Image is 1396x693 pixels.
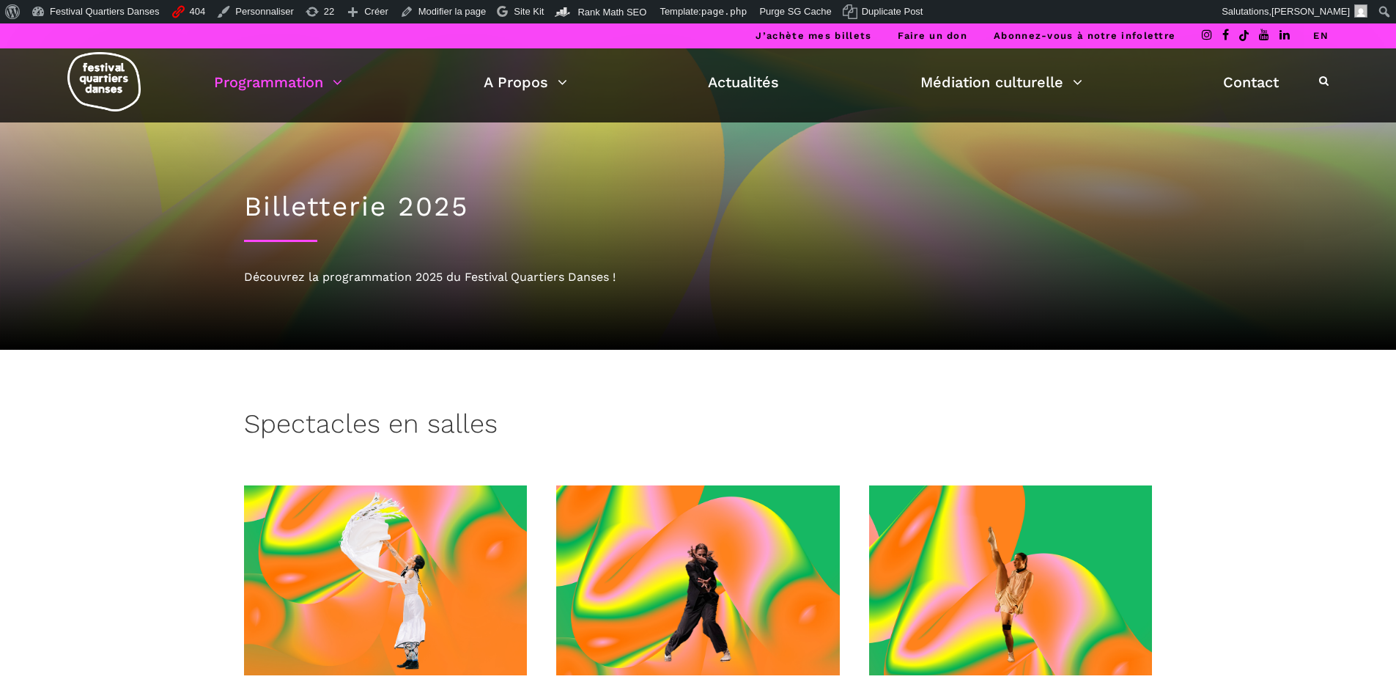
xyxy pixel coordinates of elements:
a: Contact [1223,70,1279,95]
a: Actualités [708,70,779,95]
a: EN [1313,30,1329,41]
span: Site Kit [514,6,544,17]
h1: Billetterie 2025 [244,191,1153,223]
span: page.php [701,6,747,17]
a: Médiation culturelle [920,70,1082,95]
img: logo-fqd-med [67,52,141,111]
a: A Propos [484,70,567,95]
h3: Spectacles en salles [244,408,498,445]
a: J’achète mes billets [756,30,871,41]
a: Abonnez-vous à notre infolettre [994,30,1175,41]
span: [PERSON_NAME] [1271,6,1350,17]
div: Découvrez la programmation 2025 du Festival Quartiers Danses ! [244,268,1153,287]
a: Faire un don [898,30,967,41]
span: Rank Math SEO [577,7,646,18]
a: Programmation [214,70,342,95]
